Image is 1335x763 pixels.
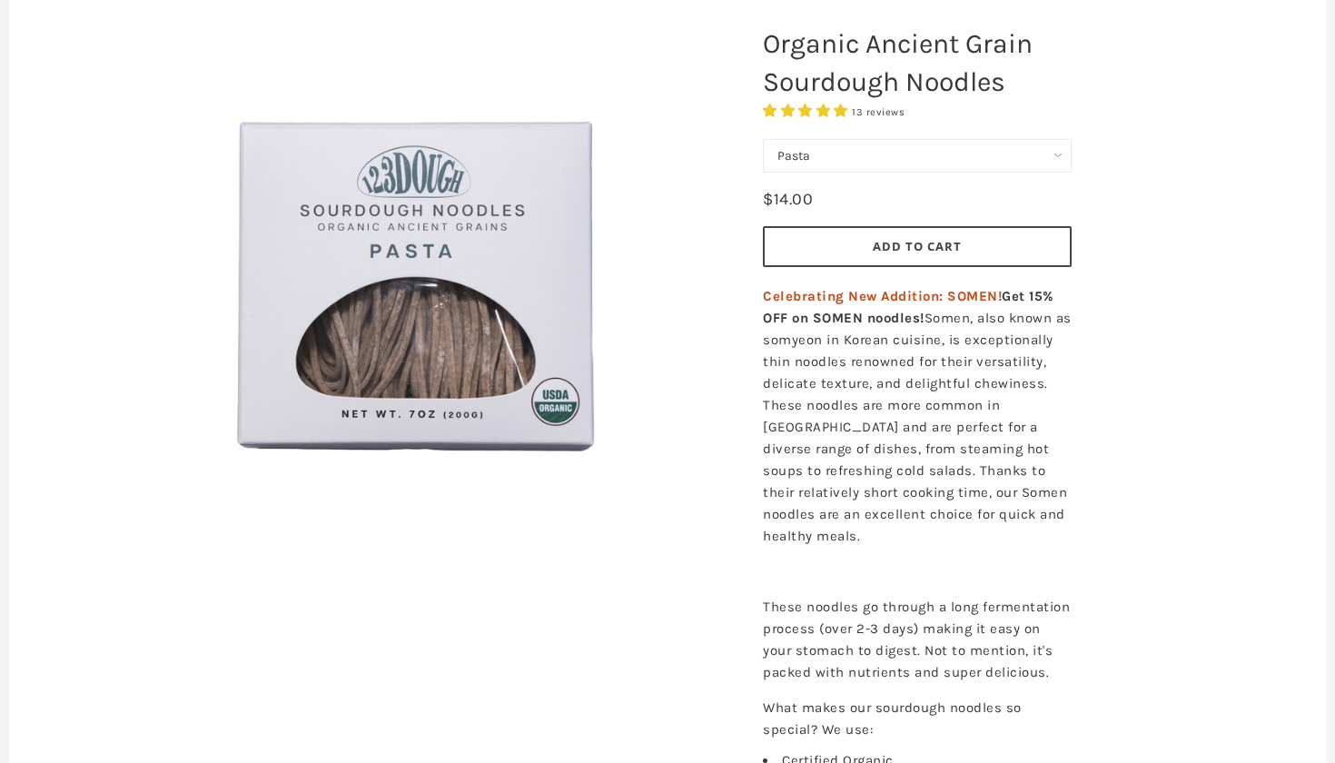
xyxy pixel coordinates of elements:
[763,186,813,213] div: $14.00
[763,697,1072,740] p: What makes our sourdough noodles so special? We use:
[100,7,736,552] a: Organic Ancient Grain Sourdough Noodles
[749,15,1085,110] h1: Organic Ancient Grain Sourdough Noodles
[852,106,905,118] span: 13 reviews
[763,226,1072,267] button: Add to Cart
[873,238,962,254] span: Add to Cart
[763,285,1072,547] p: Somen, also known as somyeon in Korean cuisine, is exceptionally thin noodles renowned for their ...
[763,596,1072,683] p: These noodles go through a long fermentation process (over 2-3 days) making it easy on your stoma...
[763,288,1053,326] strong: Get 15% OFF on SOMEN noodles!
[763,103,852,119] span: 4.85 stars
[145,7,690,552] img: Organic Ancient Grain Sourdough Noodles
[763,288,1002,304] span: Celebrating New Addition: SOMEN!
